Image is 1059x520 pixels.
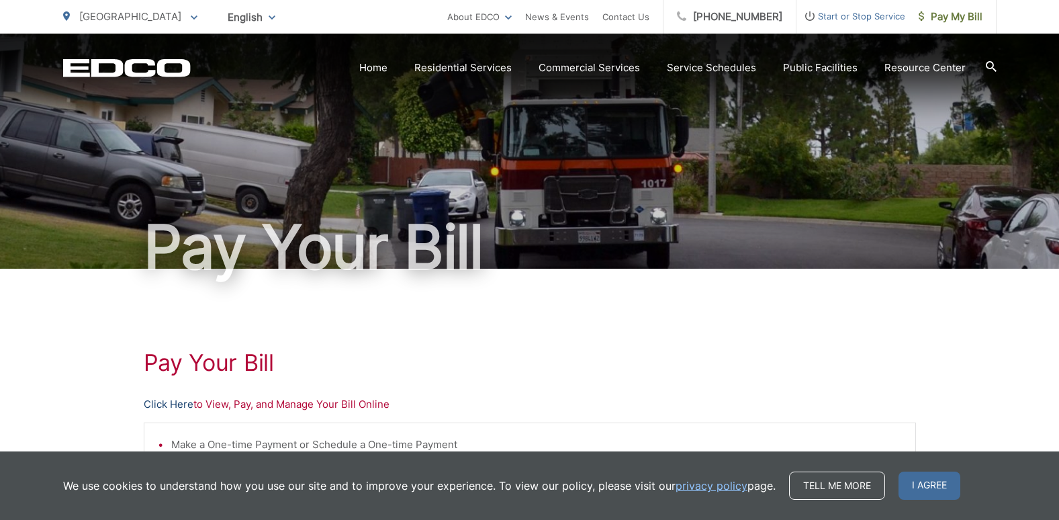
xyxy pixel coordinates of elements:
[359,60,387,76] a: Home
[144,396,193,413] a: Click Here
[218,5,285,29] span: English
[919,9,982,25] span: Pay My Bill
[783,60,858,76] a: Public Facilities
[171,437,902,453] li: Make a One-time Payment or Schedule a One-time Payment
[414,60,512,76] a: Residential Services
[63,478,776,494] p: We use cookies to understand how you use our site and to improve your experience. To view our pol...
[144,396,916,413] p: to View, Pay, and Manage Your Bill Online
[144,349,916,376] h1: Pay Your Bill
[602,9,649,25] a: Contact Us
[884,60,966,76] a: Resource Center
[667,60,756,76] a: Service Schedules
[525,9,589,25] a: News & Events
[676,478,747,494] a: privacy policy
[63,214,997,281] h1: Pay Your Bill
[447,9,512,25] a: About EDCO
[63,58,191,77] a: EDCD logo. Return to the homepage.
[539,60,640,76] a: Commercial Services
[899,472,960,500] span: I agree
[789,472,885,500] a: Tell me more
[79,10,181,23] span: [GEOGRAPHIC_DATA]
